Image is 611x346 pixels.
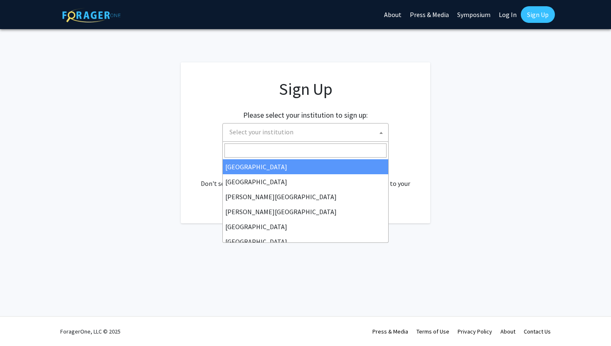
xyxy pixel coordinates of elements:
li: [GEOGRAPHIC_DATA] [223,174,388,189]
li: [GEOGRAPHIC_DATA] [223,219,388,234]
span: Select your institution [226,124,388,141]
a: Press & Media [372,328,408,335]
a: Contact Us [524,328,551,335]
h1: Sign Up [197,79,414,99]
h2: Please select your institution to sign up: [243,111,368,120]
a: Terms of Use [416,328,449,335]
img: ForagerOne Logo [62,8,121,22]
div: ForagerOne, LLC © 2025 [60,317,121,346]
span: Select your institution [222,123,389,142]
div: Already have an account? . Don't see your institution? about bringing ForagerOne to your institut... [197,158,414,198]
input: Search [224,143,387,158]
a: Privacy Policy [458,328,492,335]
a: Sign Up [521,6,555,23]
a: About [500,328,515,335]
li: [GEOGRAPHIC_DATA] [223,234,388,249]
li: [GEOGRAPHIC_DATA] [223,159,388,174]
li: [PERSON_NAME][GEOGRAPHIC_DATA] [223,189,388,204]
span: Select your institution [229,128,293,136]
li: [PERSON_NAME][GEOGRAPHIC_DATA] [223,204,388,219]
